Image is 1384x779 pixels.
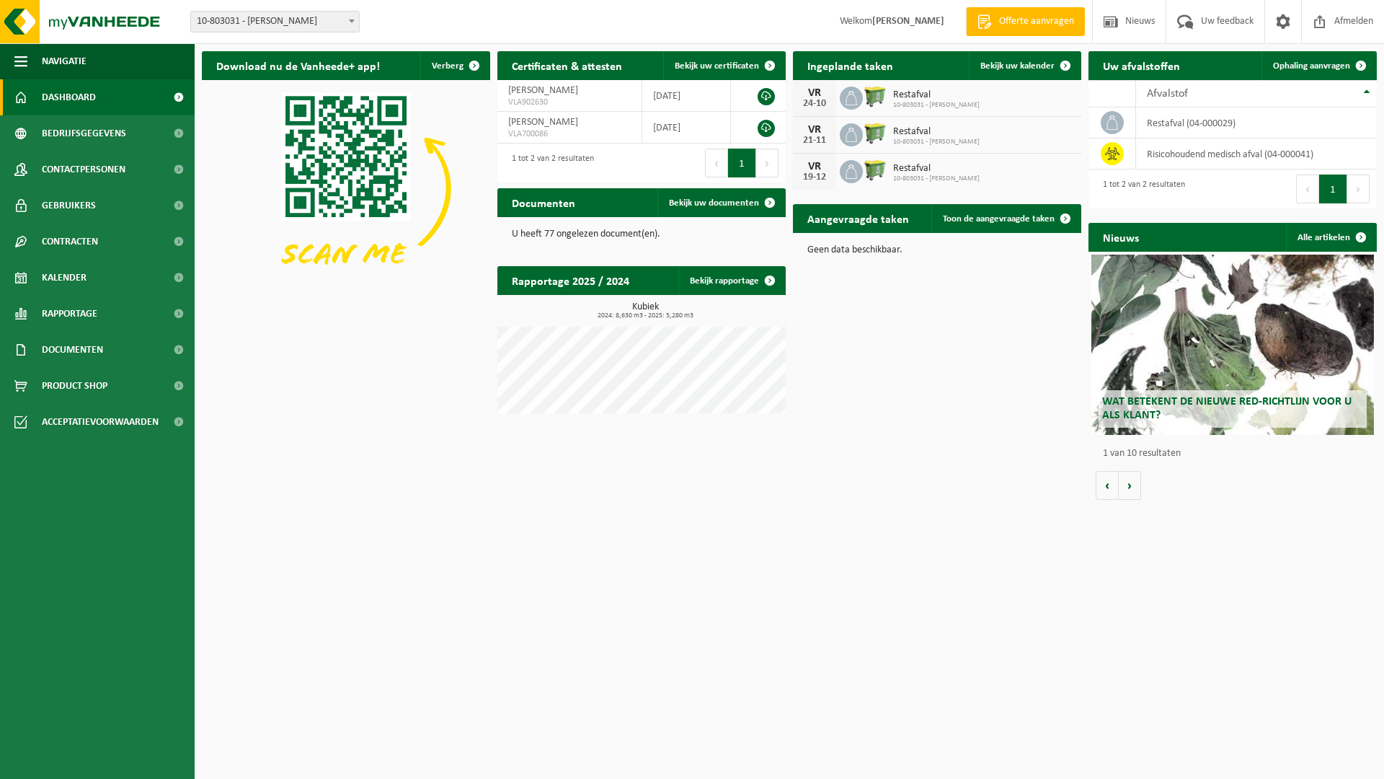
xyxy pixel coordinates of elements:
td: [DATE] [642,112,731,144]
a: Bekijk uw kalender [969,51,1080,80]
span: Verberg [432,61,463,71]
span: 10-803031 - GELADI, STEVE - GENK [190,11,360,32]
span: Ophaling aanvragen [1273,61,1350,71]
img: WB-0660-HPE-GN-50 [863,84,887,109]
span: 10-803031 - [PERSON_NAME] [893,138,980,146]
span: Bekijk uw documenten [669,198,759,208]
span: Gebruikers [42,188,96,224]
span: 10-803031 - [PERSON_NAME] [893,101,980,110]
div: VR [800,161,829,172]
a: Bekijk uw documenten [657,188,784,217]
span: 10-803031 - GELADI, STEVE - GENK [191,12,359,32]
h2: Rapportage 2025 / 2024 [497,266,644,294]
span: Contactpersonen [42,151,125,188]
a: Toon de aangevraagde taken [931,204,1080,233]
span: Dashboard [42,79,96,115]
span: Navigatie [42,43,86,79]
h2: Download nu de Vanheede+ app! [202,51,394,79]
span: VLA700086 [508,128,631,140]
div: 1 tot 2 van 2 resultaten [505,147,594,179]
p: U heeft 77 ongelezen document(en). [512,229,771,239]
span: Product Shop [42,368,107,404]
td: [DATE] [642,80,731,112]
button: 1 [728,149,756,177]
span: [PERSON_NAME] [508,85,578,96]
p: 1 van 10 resultaten [1103,449,1370,459]
a: Alle artikelen [1286,223,1375,252]
div: 21-11 [800,136,829,146]
span: Contracten [42,224,98,260]
span: Restafval [893,163,980,175]
img: WB-0660-HPE-GN-50 [863,121,887,146]
h2: Certificaten & attesten [497,51,636,79]
h2: Ingeplande taken [793,51,908,79]
span: Bekijk uw certificaten [675,61,759,71]
span: 10-803031 - [PERSON_NAME] [893,175,980,183]
button: Vorige [1096,471,1119,500]
a: Wat betekent de nieuwe RED-richtlijn voor u als klant? [1091,255,1374,435]
button: Next [1347,175,1370,203]
span: 2024: 8,630 m3 - 2025: 5,280 m3 [505,312,786,320]
span: Bedrijfsgegevens [42,115,126,151]
span: Restafval [893,126,980,138]
a: Ophaling aanvragen [1261,51,1375,80]
p: Geen data beschikbaar. [807,245,1067,255]
button: Previous [1296,175,1319,203]
span: VLA902630 [508,97,631,108]
span: Documenten [42,332,103,368]
h2: Uw afvalstoffen [1088,51,1194,79]
button: Volgende [1119,471,1141,500]
h2: Nieuws [1088,223,1153,251]
span: Offerte aanvragen [995,14,1078,29]
button: Verberg [420,51,489,80]
div: 24-10 [800,99,829,109]
div: 1 tot 2 van 2 resultaten [1096,173,1185,205]
a: Bekijk uw certificaten [663,51,784,80]
h2: Documenten [497,188,590,216]
div: VR [800,124,829,136]
div: 19-12 [800,172,829,182]
span: Restafval [893,89,980,101]
iframe: chat widget [7,747,241,779]
span: Afvalstof [1147,88,1188,100]
button: 1 [1319,175,1347,203]
span: Bekijk uw kalender [980,61,1055,71]
td: restafval (04-000029) [1136,107,1377,138]
span: [PERSON_NAME] [508,117,578,128]
span: Toon de aangevraagde taken [943,214,1055,224]
a: Offerte aanvragen [966,7,1085,36]
img: WB-0660-HPE-GN-50 [863,158,887,182]
span: Wat betekent de nieuwe RED-richtlijn voor u als klant? [1102,396,1352,421]
a: Bekijk rapportage [678,266,784,295]
img: Download de VHEPlus App [202,80,490,296]
button: Next [756,149,778,177]
h3: Kubiek [505,302,786,320]
span: Kalender [42,260,86,296]
td: risicohoudend medisch afval (04-000041) [1136,138,1377,170]
span: Rapportage [42,296,97,332]
span: Acceptatievoorwaarden [42,404,159,440]
div: VR [800,87,829,99]
strong: [PERSON_NAME] [872,16,944,27]
button: Previous [705,149,728,177]
h2: Aangevraagde taken [793,204,923,232]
